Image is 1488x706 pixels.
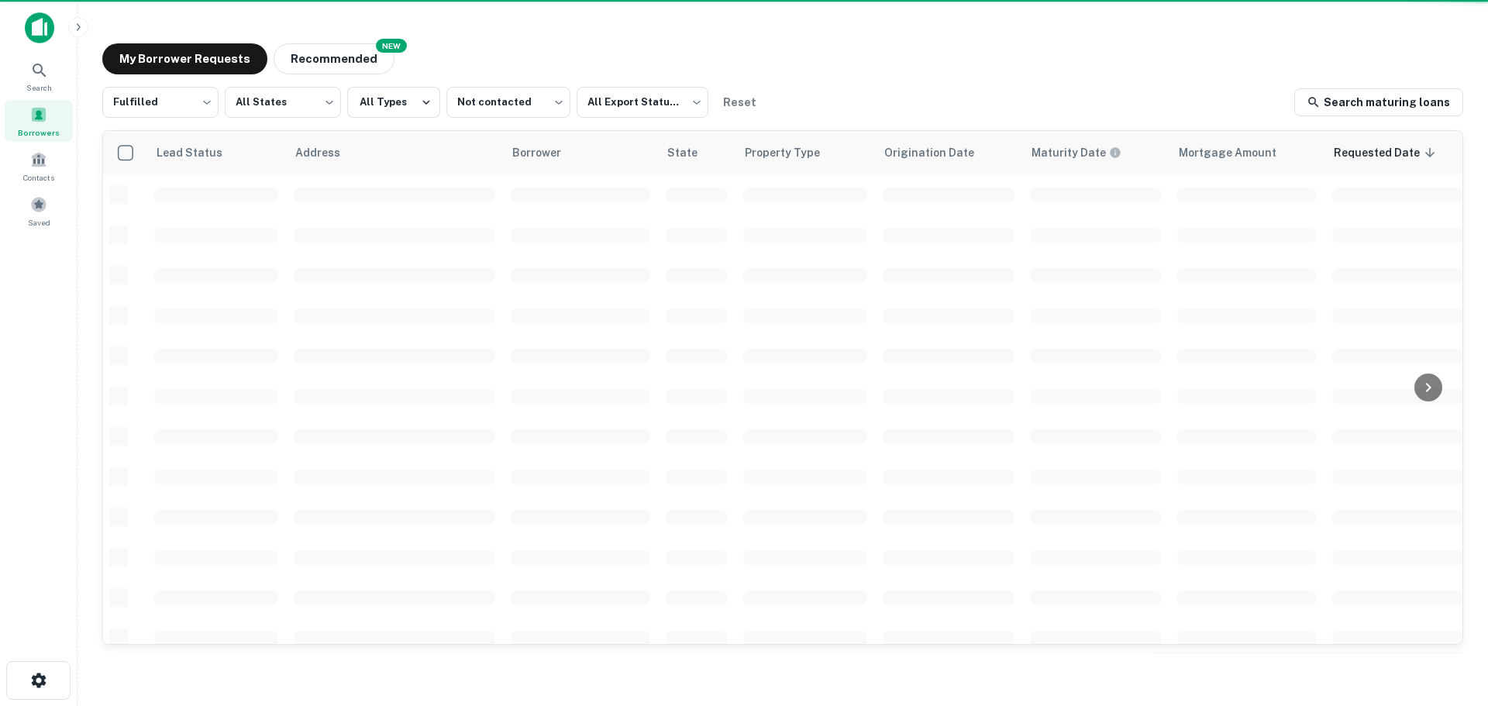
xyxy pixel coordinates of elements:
[146,131,286,174] th: Lead Status
[347,87,440,118] button: All Types
[295,143,360,162] span: Address
[5,55,73,97] a: Search
[23,171,54,184] span: Contacts
[658,131,735,174] th: State
[274,43,394,74] button: Recommended
[5,190,73,232] a: Saved
[1294,88,1463,116] a: Search maturing loans
[735,131,875,174] th: Property Type
[5,100,73,142] a: Borrowers
[1032,144,1106,161] h6: Maturity Date
[875,131,1022,174] th: Origination Date
[5,145,73,187] a: Contacts
[577,82,708,122] div: All Export Statuses
[102,82,219,122] div: Fulfilled
[25,12,54,43] img: capitalize-icon.png
[1022,131,1169,174] th: Maturity dates displayed may be estimated. Please contact the lender for the most accurate maturi...
[376,39,407,53] div: NEW
[286,131,503,174] th: Address
[1179,143,1297,162] span: Mortgage Amount
[715,87,764,118] button: Reset
[667,143,718,162] span: State
[26,81,52,94] span: Search
[446,82,570,122] div: Not contacted
[225,82,341,122] div: All States
[1169,131,1324,174] th: Mortgage Amount
[512,143,581,162] span: Borrower
[884,143,994,162] span: Origination Date
[503,131,658,174] th: Borrower
[1032,144,1121,161] div: Maturity dates displayed may be estimated. Please contact the lender for the most accurate maturi...
[1032,144,1142,161] span: Maturity dates displayed may be estimated. Please contact the lender for the most accurate maturi...
[1324,131,1472,174] th: Requested Date
[1410,582,1488,656] iframe: Chat Widget
[102,43,267,74] button: My Borrower Requests
[745,143,840,162] span: Property Type
[1334,143,1440,162] span: Requested Date
[156,143,243,162] span: Lead Status
[18,126,60,139] span: Borrowers
[28,216,50,229] span: Saved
